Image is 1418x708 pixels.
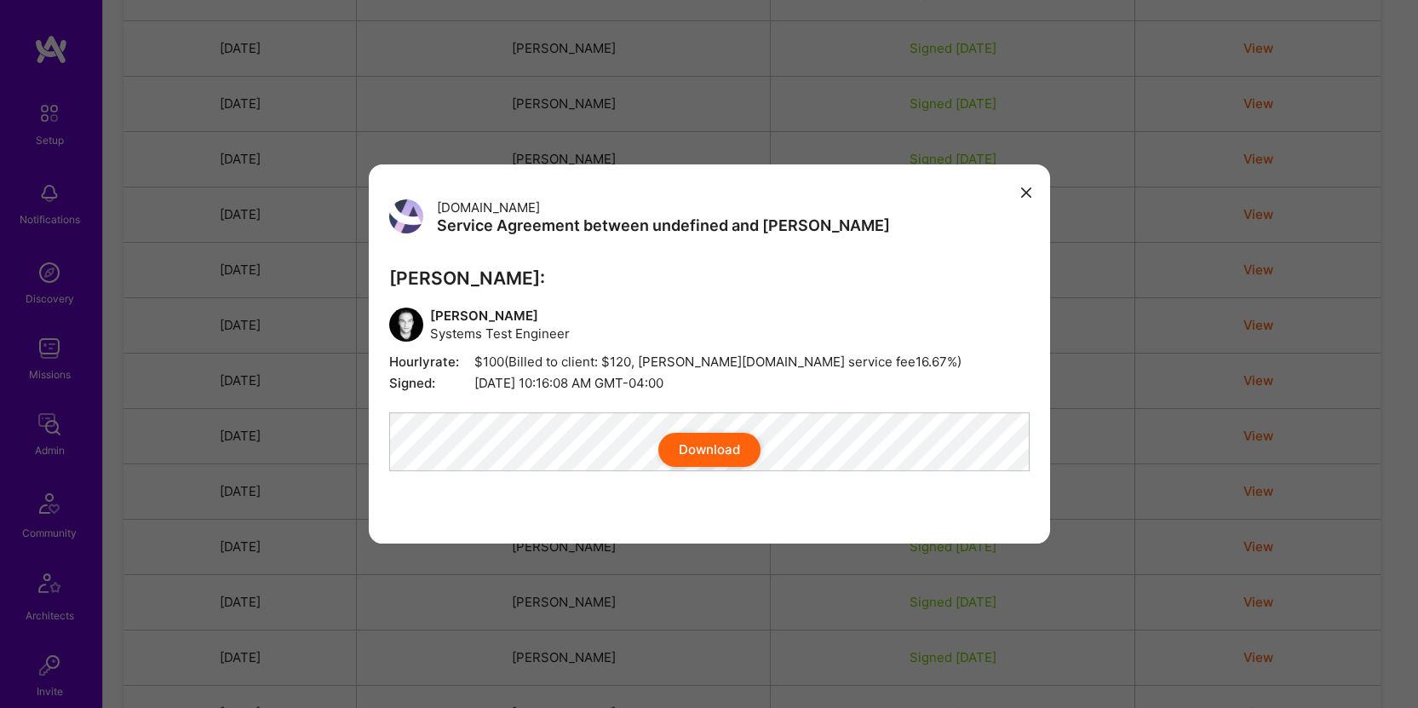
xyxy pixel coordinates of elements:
span: Hourly rate: [389,353,474,371]
span: [PERSON_NAME] [430,307,570,325]
h3: Service Agreement between undefined and [PERSON_NAME] [437,216,890,235]
span: [DATE] 10:16:08 AM GMT-04:00 [389,374,1030,392]
span: $100 (Billed to client: $ 120 , [PERSON_NAME][DOMAIN_NAME] service fee 16.67 %) [389,353,1030,371]
div: modal [369,164,1050,544]
button: Download [658,433,761,467]
img: User Avatar [389,308,423,342]
span: [DOMAIN_NAME] [437,199,540,216]
span: Signed: [389,374,474,392]
h3: [PERSON_NAME]: [389,268,1030,289]
span: Systems Test Engineer [430,325,570,342]
i: icon Close [1021,187,1031,198]
img: User Avatar [389,199,423,233]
